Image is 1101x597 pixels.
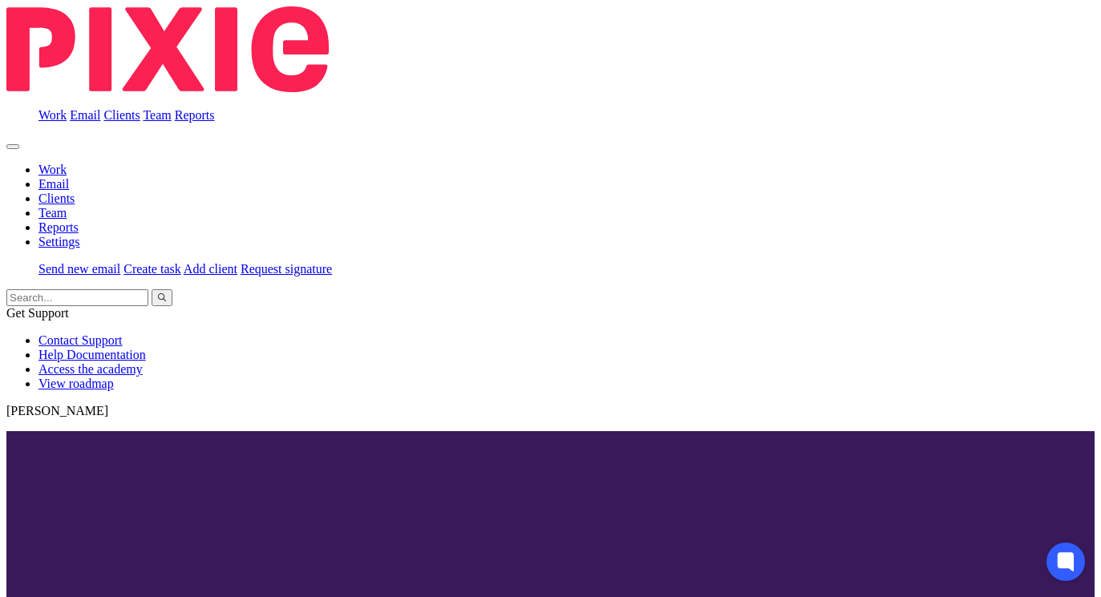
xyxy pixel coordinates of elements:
[184,262,237,276] a: Add client
[38,333,122,347] a: Contact Support
[152,289,172,306] button: Search
[38,163,67,176] a: Work
[38,348,146,361] a: Help Documentation
[6,289,148,306] input: Search
[103,108,140,122] a: Clients
[38,177,69,191] a: Email
[38,108,67,122] a: Work
[38,192,75,205] a: Clients
[38,220,79,234] a: Reports
[241,262,332,276] a: Request signature
[38,235,80,248] a: Settings
[6,404,1095,418] p: [PERSON_NAME]
[38,262,120,276] a: Send new email
[70,108,100,122] a: Email
[175,108,215,122] a: Reports
[143,108,171,122] a: Team
[6,306,69,320] span: Get Support
[38,362,143,376] a: Access the academy
[123,262,181,276] a: Create task
[38,206,67,220] a: Team
[38,377,114,390] a: View roadmap
[6,6,329,92] img: Pixie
